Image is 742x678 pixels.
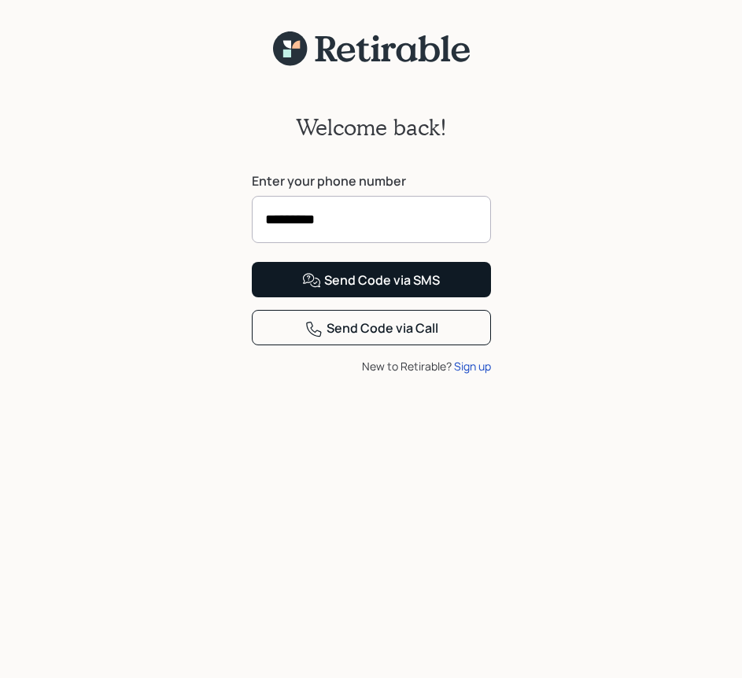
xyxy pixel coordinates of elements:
div: Sign up [454,358,491,374]
div: New to Retirable? [252,358,491,374]
label: Enter your phone number [252,172,491,190]
div: Send Code via Call [305,319,438,338]
div: Send Code via SMS [302,271,440,290]
button: Send Code via Call [252,310,491,345]
h2: Welcome back! [296,114,447,141]
button: Send Code via SMS [252,262,491,297]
